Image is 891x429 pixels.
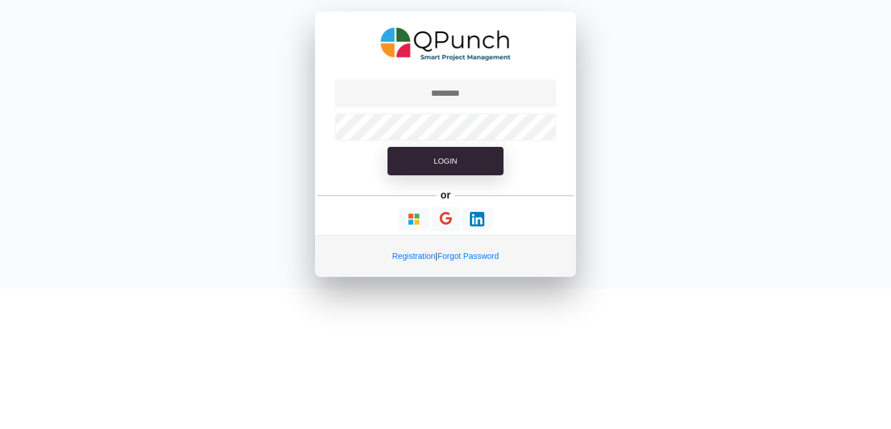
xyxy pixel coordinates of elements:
button: Continue With LinkedIn [462,208,492,230]
span: Login [434,157,457,165]
a: Forgot Password [437,251,499,261]
button: Login [387,147,504,176]
img: Loading... [470,212,484,226]
button: Continue With Microsoft Azure [399,208,429,230]
div: | [315,235,576,277]
button: Continue With Google [432,207,460,231]
img: QPunch [381,23,511,65]
h5: or [439,187,453,203]
img: Loading... [407,212,421,226]
a: Registration [392,251,436,261]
